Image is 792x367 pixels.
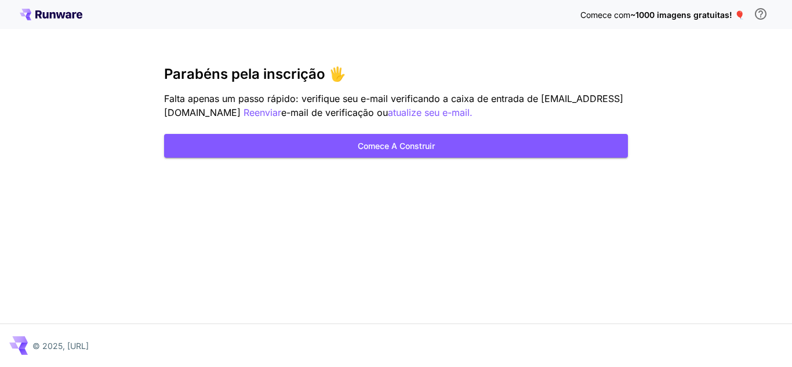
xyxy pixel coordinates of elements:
[388,106,473,120] button: atualize seu e-mail.
[580,10,630,20] font: Comece com
[164,93,538,104] font: Falta apenas um passo rápido: verifique seu e-mail verificando a caixa de entrada de
[244,107,281,118] font: Reenviar
[32,341,89,351] font: © 2025, [URL]
[358,141,435,151] font: Comece a construir
[244,106,281,120] button: Reenviar
[388,107,473,118] font: atualize seu e-mail.
[164,134,628,158] button: Comece a construir
[749,2,772,26] button: Para se qualificar para crédito gratuito, você precisa se inscrever com um endereço de e-mail com...
[281,107,388,118] font: e-mail de verificação ou
[164,66,346,82] font: Parabéns pela inscrição 🖐️
[630,10,744,20] font: ~1000 imagens gratuitas! 🎈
